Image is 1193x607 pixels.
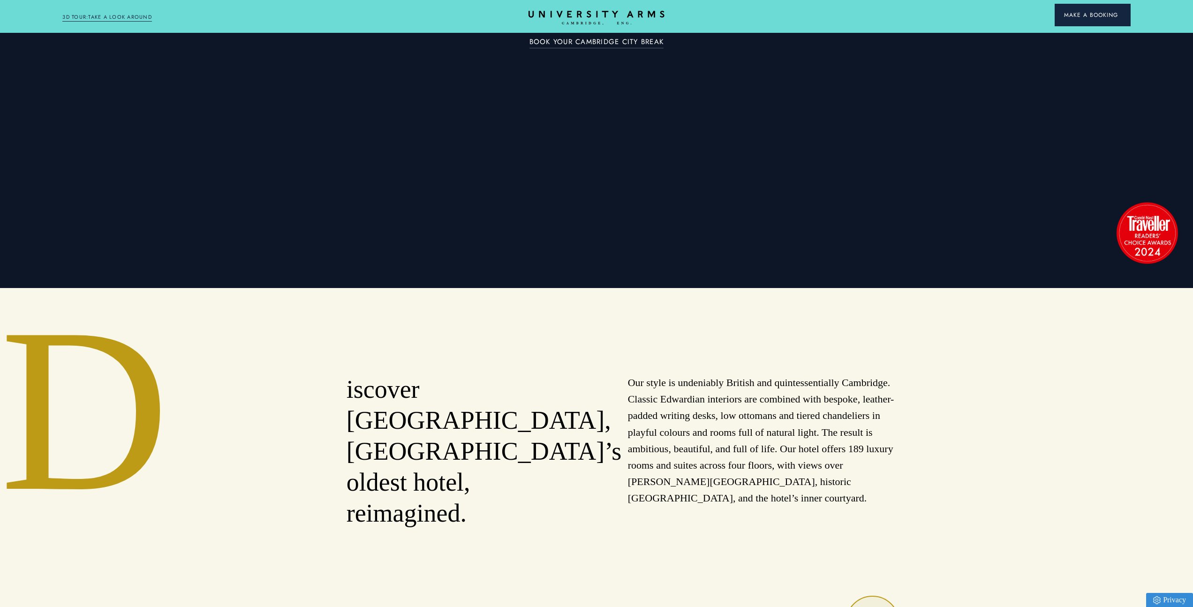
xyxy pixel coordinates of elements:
a: 3D TOUR:TAKE A LOOK AROUND [62,13,152,22]
img: image-2524eff8f0c5d55edbf694693304c4387916dea5-1501x1501-png [1112,197,1182,268]
h2: iscover [GEOGRAPHIC_DATA], [GEOGRAPHIC_DATA]’s oldest hotel, reimagined. [347,374,566,529]
a: Privacy [1146,593,1193,607]
a: Home [529,11,664,25]
a: BOOK YOUR CAMBRIDGE CITY BREAK [529,38,664,49]
img: Arrow icon [1118,14,1121,17]
span: Make a Booking [1064,11,1121,19]
p: Our style is undeniably British and quintessentially Cambridge. Classic Edwardian interiors are c... [628,374,909,507]
button: Make a BookingArrow icon [1055,4,1131,26]
img: Privacy [1153,596,1161,604]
